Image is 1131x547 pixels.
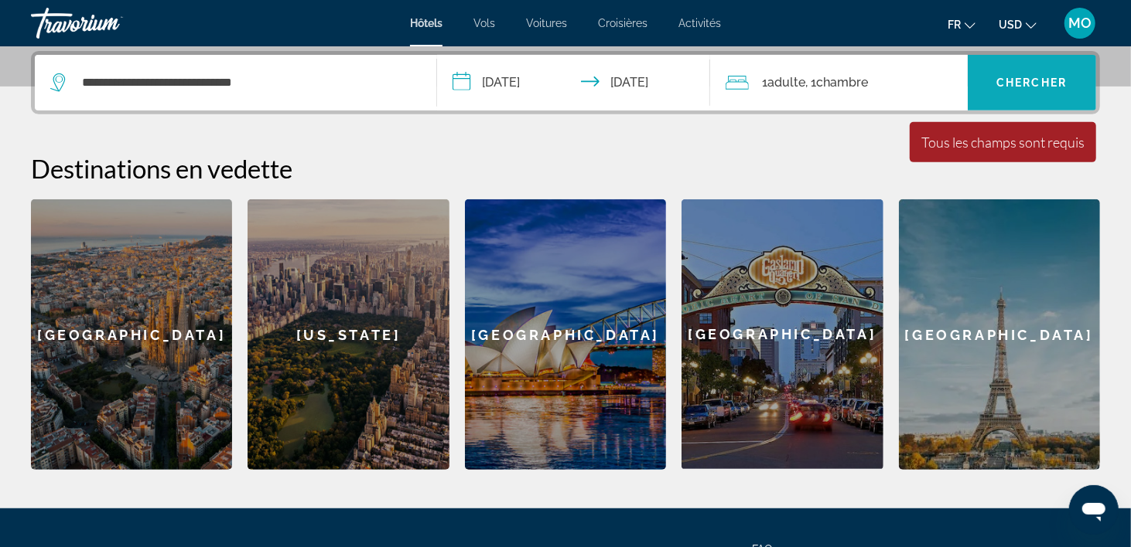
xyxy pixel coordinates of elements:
span: Chercher [996,76,1067,89]
a: Activités [678,17,721,29]
span: USD [999,19,1022,31]
span: MO [1068,15,1092,31]
a: Voitures [526,17,567,29]
span: Adulte [768,75,806,90]
span: Chambre [817,75,869,90]
a: Vols [473,17,495,29]
span: 1 [763,72,806,93]
a: [US_STATE] [248,199,449,470]
button: User Menu [1060,7,1100,39]
span: fr [948,19,961,31]
a: Croisières [598,17,648,29]
a: [GEOGRAPHIC_DATA] [465,199,666,470]
div: [GEOGRAPHIC_DATA] [682,199,883,469]
button: Change language [948,13,976,36]
button: Chercher [968,55,1097,110]
h2: Destinations en vedette [31,153,1100,184]
a: [GEOGRAPHIC_DATA] [899,199,1100,470]
button: Travelers: 1 adult, 0 children [710,55,968,110]
div: Search widget [35,55,1096,110]
iframe: Bouton de lancement de la fenêtre de messagerie [1069,485,1119,535]
a: Travorium [31,3,186,43]
a: [GEOGRAPHIC_DATA] [31,199,232,470]
button: Change currency [999,13,1037,36]
a: Hôtels [410,17,442,29]
div: Tous les champs sont requis [921,134,1085,151]
span: , 1 [806,72,869,93]
button: Check-in date: Oct 12, 2025 Check-out date: Oct 19, 2025 [437,55,710,110]
a: [GEOGRAPHIC_DATA] [682,199,883,470]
